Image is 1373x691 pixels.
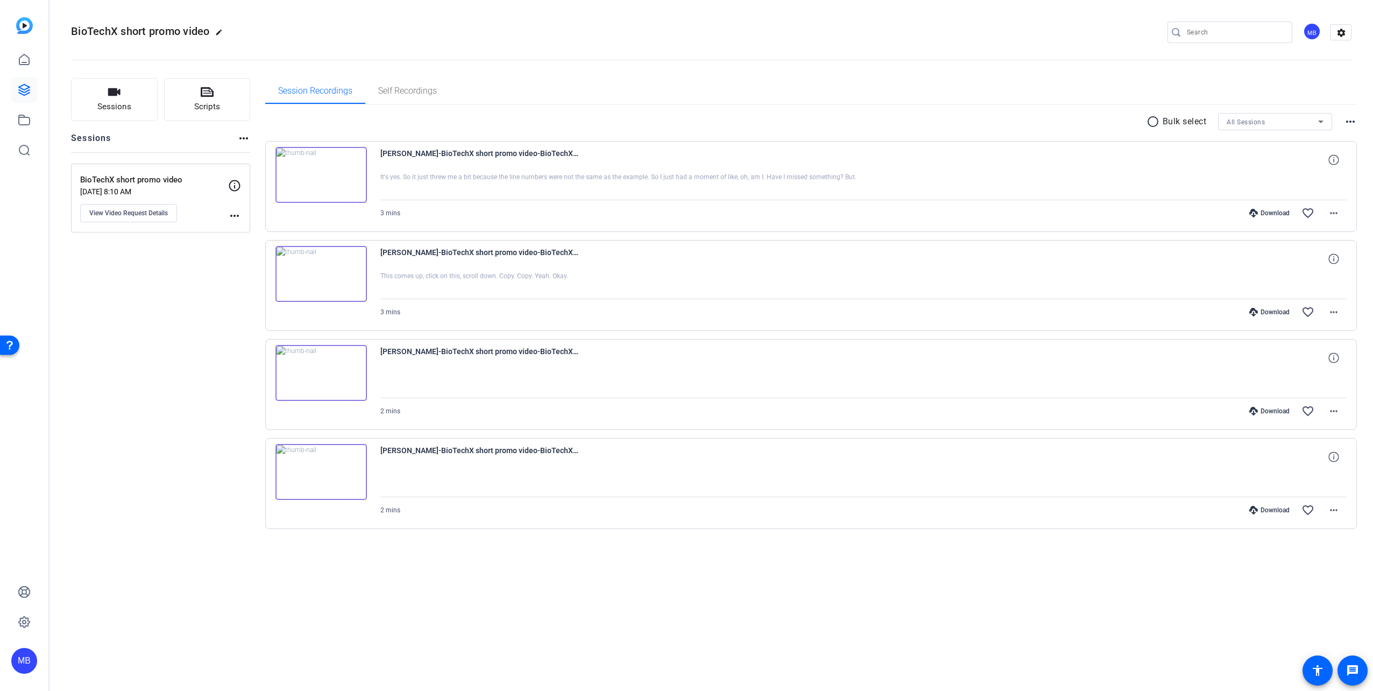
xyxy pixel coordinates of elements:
div: Download [1244,308,1295,316]
p: [DATE] 8:10 AM [80,187,228,196]
span: View Video Request Details [89,209,168,217]
mat-icon: settings [1330,25,1352,41]
mat-icon: more_horiz [1327,504,1340,517]
mat-icon: more_horiz [237,132,250,145]
div: MB [11,648,37,674]
img: thumb-nail [275,246,367,302]
span: Sessions [97,101,131,113]
div: Download [1244,506,1295,514]
div: MB [1303,23,1321,40]
span: Scripts [194,101,220,113]
mat-icon: more_horiz [1327,306,1340,319]
img: thumb-nail [275,345,367,401]
span: All Sessions [1227,118,1265,126]
span: 3 mins [380,209,400,217]
img: thumb-nail [275,444,367,500]
span: Self Recordings [378,87,437,95]
mat-icon: more_horiz [1327,207,1340,220]
button: Sessions [71,78,158,121]
mat-icon: favorite_border [1301,405,1314,418]
mat-icon: favorite_border [1301,504,1314,517]
p: Bulk select [1163,115,1207,128]
span: Session Recordings [278,87,352,95]
button: View Video Request Details [80,204,177,222]
mat-icon: favorite_border [1301,207,1314,220]
mat-icon: more_horiz [1344,115,1357,128]
span: [PERSON_NAME]-BioTechX short promo video-BioTechX short promo video-1758920524485-screen [380,444,579,470]
span: 3 mins [380,308,400,316]
button: Scripts [164,78,251,121]
span: [PERSON_NAME]-BioTechX short promo video-BioTechX short promo video-1759088641581-screen [380,147,579,173]
mat-icon: more_horiz [228,209,241,222]
img: thumb-nail [275,147,367,203]
span: [PERSON_NAME]-BioTechX short promo video-BioTechX short promo video-1758921118867-screen [380,345,579,371]
span: 2 mins [380,506,400,514]
mat-icon: message [1346,664,1359,677]
span: BioTechX short promo video [71,25,210,38]
h2: Sessions [71,132,111,152]
span: 2 mins [380,407,400,415]
input: Search [1187,26,1284,39]
span: [PERSON_NAME]-BioTechX short promo video-BioTechX short promo video-1759087298623-screen [380,246,579,272]
mat-icon: radio_button_unchecked [1146,115,1163,128]
div: Download [1244,407,1295,415]
div: Download [1244,209,1295,217]
ngx-avatar: Max Bayita [1303,23,1322,41]
mat-icon: more_horiz [1327,405,1340,418]
mat-icon: accessibility [1311,664,1324,677]
p: BioTechX short promo video [80,174,228,186]
mat-icon: favorite_border [1301,306,1314,319]
mat-icon: edit [215,29,228,41]
img: blue-gradient.svg [16,17,33,34]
